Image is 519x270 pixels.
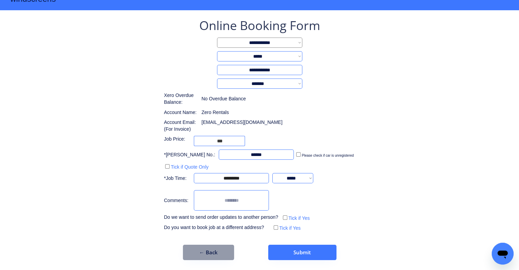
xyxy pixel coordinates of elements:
div: Online Booking Form [199,17,320,34]
button: Submit [268,245,336,260]
button: ← Back [183,245,234,260]
div: Account Email: (For Invoice) [164,119,198,132]
div: No Overdue Balance [201,96,246,102]
div: [EMAIL_ADDRESS][DOMAIN_NAME] [201,119,282,126]
div: Xero Overdue Balance: [164,92,198,105]
div: Do you want to book job at a different address? [164,224,269,231]
iframe: Button to launch messaging window [492,243,514,265]
div: *Job Time: [164,175,190,182]
div: *[PERSON_NAME] No.: [164,152,215,158]
label: Tick if Yes [279,225,301,231]
label: Please check if car is unregistered [302,154,354,157]
div: Comments: [164,197,190,204]
div: Job Price: [164,136,190,143]
label: Tick if Quote Only [171,164,208,170]
div: Account Name: [164,109,198,116]
label: Tick if Yes [288,215,310,221]
div: Do we want to send order updates to another person? [164,214,278,221]
div: Zero Rentals [201,109,229,116]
